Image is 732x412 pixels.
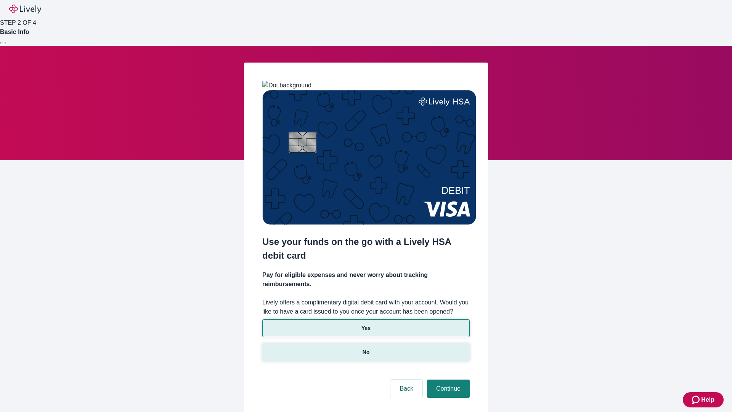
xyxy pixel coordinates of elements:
[262,90,476,225] img: Debit card
[262,81,311,90] img: Dot background
[262,343,470,361] button: No
[692,395,701,404] svg: Zendesk support icon
[262,319,470,337] button: Yes
[701,395,714,404] span: Help
[361,324,371,332] p: Yes
[262,235,470,262] h2: Use your funds on the go with a Lively HSA debit card
[683,392,724,407] button: Zendesk support iconHelp
[9,5,41,14] img: Lively
[390,380,422,398] button: Back
[262,270,470,289] h4: Pay for eligible expenses and never worry about tracking reimbursements.
[427,380,470,398] button: Continue
[363,348,370,356] p: No
[262,298,470,316] label: Lively offers a complimentary digital debit card with your account. Would you like to have a card...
